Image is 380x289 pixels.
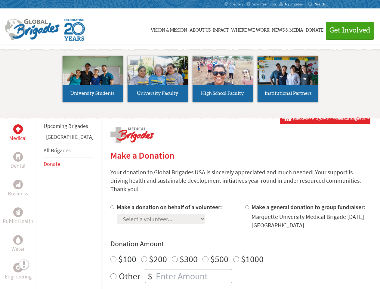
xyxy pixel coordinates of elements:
img: menu_brigades_submenu_3.jpg [193,56,253,85]
a: Public HealthPublic Health [3,207,33,225]
label: $300 [180,253,198,265]
img: Public Health [16,209,20,215]
div: Marquette University Medical Brigade [DATE] [GEOGRAPHIC_DATA] [252,213,370,229]
img: Water [16,236,20,243]
p: Business [8,189,28,198]
span: MyBrigades [285,2,303,7]
h2: Make a Donation [110,150,370,161]
label: $500 [210,253,228,265]
img: Global Brigades Logo [5,19,60,41]
span: Institutional Partners [265,91,312,96]
label: Make a donation on behalf of a volunteer: [117,203,222,211]
label: $100 [118,253,136,265]
div: Water [13,235,23,245]
a: Donate [306,14,323,44]
a: BusinessBusiness [8,180,28,198]
span: University Faculty [137,91,178,96]
div: Medical [13,124,23,134]
a: Institutional Partners [258,56,318,102]
a: WaterWater [11,235,25,253]
a: News & Media [272,14,303,44]
span: Chapters [230,2,243,7]
img: menu_brigades_submenu_4.jpg [258,56,318,96]
h4: Donation Amount [110,239,370,249]
span: Volunteer Tools [252,2,276,7]
div: Business [13,180,23,189]
a: [GEOGRAPHIC_DATA] [46,133,94,140]
button: Get Involved [326,22,374,39]
li: Donate [44,157,94,171]
a: High School Faculty [193,56,253,102]
img: logo-medical.png [110,127,154,143]
p: Water [11,245,25,253]
img: Dental [16,154,20,160]
a: All Brigades [44,147,71,154]
label: $1000 [241,253,264,265]
p: Engineering [5,272,32,281]
a: Vision & Mission [151,14,187,44]
a: EngineeringEngineering [5,263,32,281]
input: Enter Amount [155,269,232,283]
p: Your donation to Global Brigades USA is sincerely appreciated and much needed! Your support is dr... [110,168,370,193]
li: Panama [44,133,94,144]
a: Where We Work [231,14,270,44]
a: DentalDental [11,152,26,170]
div: $ [145,269,155,283]
label: $200 [149,253,167,265]
a: University Faculty [128,56,188,102]
a: Impact [213,14,229,44]
img: Medical [16,127,20,132]
img: menu_brigades_submenu_2.jpg [128,56,188,96]
div: Dental [13,152,23,162]
span: High School Faculty [201,91,244,96]
span: University Students [70,91,115,96]
input: Search... [315,2,332,6]
span: Get Involved [329,27,370,34]
p: Medical [9,134,27,142]
div: Engineering [13,263,23,272]
p: Public Health [3,217,33,225]
a: MedicalMedical [9,124,27,142]
li: All Brigades [44,144,94,157]
img: Engineering [16,265,20,270]
p: Dental [11,162,26,170]
div: Public Health [13,207,23,217]
img: Global Brigades Celebrating 20 Years [64,19,85,41]
a: University Students [63,56,123,102]
label: Make a general donation to group fundraiser: [252,203,365,211]
a: Donate [44,160,60,167]
a: Upcoming Brigades [44,123,88,129]
img: menu_brigades_submenu_1.jpg [63,56,123,96]
li: Upcoming Brigades [44,120,94,133]
a: About Us [190,14,211,44]
label: Other [119,269,140,283]
img: Business [16,182,20,187]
